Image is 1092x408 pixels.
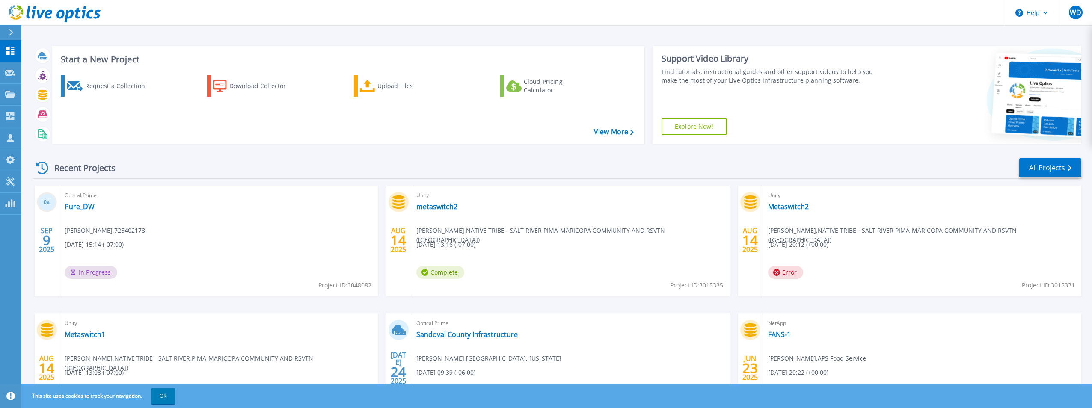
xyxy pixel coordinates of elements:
[65,266,117,279] span: In Progress
[61,75,156,97] a: Request a Collection
[416,266,464,279] span: Complete
[662,68,883,85] div: Find tutorials, instructional guides and other support videos to help you make the most of your L...
[390,352,407,384] div: [DATE] 2025
[768,226,1081,245] span: [PERSON_NAME] , NATIVE TRIBE - SALT RIVER PIMA-MARICOPA COMMUNITY AND RSVTN ([GEOGRAPHIC_DATA])
[524,77,592,95] div: Cloud Pricing Calculator
[416,202,457,211] a: metaswitch2
[65,330,105,339] a: Metaswitch1
[65,319,373,328] span: Unity
[742,352,758,384] div: JUN 2025
[416,319,724,328] span: Optical Prime
[1022,281,1075,290] span: Project ID: 3015331
[61,55,633,64] h3: Start a New Project
[742,364,758,372] span: 23
[662,53,883,64] div: Support Video Library
[768,191,1076,200] span: Unity
[43,237,50,244] span: 9
[47,200,50,205] span: %
[65,354,378,373] span: [PERSON_NAME] , NATIVE TRIBE - SALT RIVER PIMA-MARICOPA COMMUNITY AND RSVTN ([GEOGRAPHIC_DATA])
[662,118,727,135] a: Explore Now!
[500,75,596,97] a: Cloud Pricing Calculator
[416,330,518,339] a: Sandoval County Infrastructure
[416,240,475,249] span: [DATE] 13:16 (-07:00)
[377,77,446,95] div: Upload Files
[33,157,127,178] div: Recent Projects
[65,191,373,200] span: Optical Prime
[768,319,1076,328] span: NetApp
[354,75,449,97] a: Upload Files
[37,198,57,207] h3: 0
[39,364,54,372] span: 14
[229,77,298,95] div: Download Collector
[65,240,124,249] span: [DATE] 15:14 (-07:00)
[151,388,175,404] button: OK
[742,225,758,256] div: AUG 2025
[65,202,95,211] a: Pure_DW
[207,75,303,97] a: Download Collector
[768,368,828,377] span: [DATE] 20:22 (+00:00)
[416,368,475,377] span: [DATE] 09:39 (-06:00)
[391,237,406,244] span: 14
[391,368,406,375] span: 24
[768,354,866,363] span: [PERSON_NAME] , APS Food Service
[768,202,809,211] a: Metaswitch2
[39,225,55,256] div: SEP 2025
[65,368,124,377] span: [DATE] 13:08 (-07:00)
[768,240,828,249] span: [DATE] 20:12 (+00:00)
[742,237,758,244] span: 14
[416,354,561,363] span: [PERSON_NAME] , [GEOGRAPHIC_DATA], [US_STATE]
[85,77,154,95] div: Request a Collection
[1019,158,1081,177] a: All Projects
[24,388,175,404] span: This site uses cookies to track your navigation.
[416,226,730,245] span: [PERSON_NAME] , NATIVE TRIBE - SALT RIVER PIMA-MARICOPA COMMUNITY AND RSVTN ([GEOGRAPHIC_DATA])
[65,226,145,235] span: [PERSON_NAME] , 725402178
[1070,9,1081,16] span: WD
[594,128,634,136] a: View More
[768,266,803,279] span: Error
[416,191,724,200] span: Unity
[670,281,723,290] span: Project ID: 3015335
[768,330,791,339] a: FANS-1
[390,225,407,256] div: AUG 2025
[39,352,55,384] div: AUG 2025
[318,281,371,290] span: Project ID: 3048082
